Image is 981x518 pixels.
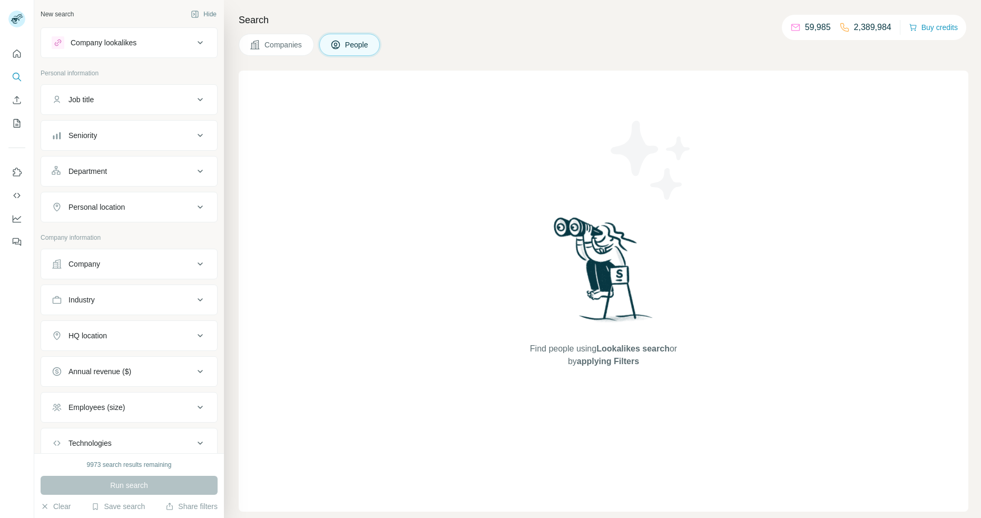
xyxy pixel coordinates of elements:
[8,114,25,133] button: My lists
[68,202,125,212] div: Personal location
[68,402,125,413] div: Employees (size)
[8,209,25,228] button: Dashboard
[41,233,218,242] p: Company information
[91,501,145,512] button: Save search
[41,501,71,512] button: Clear
[68,166,107,177] div: Department
[8,186,25,205] button: Use Surfe API
[519,343,688,368] span: Find people using or by
[549,214,659,332] img: Surfe Illustration - Woman searching with binoculars
[87,460,172,470] div: 9973 search results remaining
[8,44,25,63] button: Quick start
[183,6,224,22] button: Hide
[41,87,217,112] button: Job title
[41,159,217,184] button: Department
[68,366,131,377] div: Annual revenue ($)
[264,40,303,50] span: Companies
[854,21,891,34] p: 2,389,984
[8,67,25,86] button: Search
[604,113,699,208] img: Surfe Illustration - Stars
[165,501,218,512] button: Share filters
[805,21,831,34] p: 59,985
[68,295,95,305] div: Industry
[71,37,136,48] div: Company lookalikes
[41,123,217,148] button: Seniority
[577,357,639,366] span: applying Filters
[41,287,217,312] button: Industry
[41,251,217,277] button: Company
[8,91,25,110] button: Enrich CSV
[345,40,369,50] span: People
[68,330,107,341] div: HQ location
[68,259,100,269] div: Company
[41,194,217,220] button: Personal location
[596,344,670,353] span: Lookalikes search
[68,130,97,141] div: Seniority
[41,359,217,384] button: Annual revenue ($)
[41,431,217,456] button: Technologies
[41,395,217,420] button: Employees (size)
[68,438,112,448] div: Technologies
[909,20,958,35] button: Buy credits
[68,94,94,105] div: Job title
[8,232,25,251] button: Feedback
[8,163,25,182] button: Use Surfe on LinkedIn
[239,13,968,27] h4: Search
[41,30,217,55] button: Company lookalikes
[41,323,217,348] button: HQ location
[41,9,74,19] div: New search
[41,69,218,78] p: Personal information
